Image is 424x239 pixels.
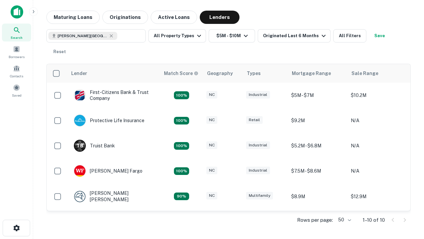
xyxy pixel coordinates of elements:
[206,167,217,174] div: NC
[174,117,189,125] div: Matching Properties: 2, hasApolloMatch: undefined
[12,93,22,98] span: Saved
[203,64,243,83] th: Geography
[369,29,390,42] button: Save your search to get updates of matches that match your search criteria.
[74,165,85,177] img: picture
[164,70,197,77] h6: Match Score
[74,190,153,202] div: [PERSON_NAME] [PERSON_NAME]
[206,192,217,199] div: NC
[2,43,31,61] a: Borrowers
[74,89,153,101] div: First-citizens Bank & Trust Company
[246,192,273,199] div: Multifamily
[288,209,347,234] td: $6.2M
[363,216,385,224] p: 1–10 of 10
[209,29,255,42] button: $5M - $10M
[67,64,160,83] th: Lender
[74,115,144,126] div: Protective Life Insurance
[148,29,206,42] button: All Property Types
[263,32,328,40] div: Originated Last 6 Months
[206,116,217,124] div: NC
[10,73,23,79] span: Contacts
[102,11,148,24] button: Originations
[74,140,115,152] div: Truist Bank
[74,165,142,177] div: [PERSON_NAME] Fargo
[246,116,263,124] div: Retail
[2,24,31,41] a: Search
[243,64,288,83] th: Types
[333,29,366,42] button: All Filters
[347,158,407,184] td: N/A
[160,64,203,83] th: Capitalize uses an advanced AI algorithm to match your search with the best lender. The match sco...
[151,11,197,24] button: Active Loans
[74,191,85,202] img: picture
[49,45,70,58] button: Reset
[347,83,407,108] td: $10.2M
[288,133,347,158] td: $5.2M - $6.8M
[246,141,270,149] div: Industrial
[347,64,407,83] th: Sale Range
[247,69,261,77] div: Types
[200,11,239,24] button: Lenders
[207,69,233,77] div: Geography
[2,81,31,99] a: Saved
[11,5,23,19] img: capitalize-icon.png
[347,184,407,209] td: $12.9M
[347,133,407,158] td: N/A
[288,184,347,209] td: $8.9M
[297,216,333,224] p: Rows per page:
[288,83,347,108] td: $5M - $7M
[164,70,198,77] div: Capitalize uses an advanced AI algorithm to match your search with the best lender. The match sco...
[288,158,347,184] td: $7.5M - $8.6M
[71,69,87,77] div: Lender
[74,115,85,126] img: picture
[391,186,424,218] iframe: Chat Widget
[347,209,407,234] td: N/A
[174,91,189,99] div: Matching Properties: 2, hasApolloMatch: undefined
[46,11,100,24] button: Maturing Loans
[288,108,347,133] td: $9.2M
[206,141,217,149] div: NC
[206,91,217,99] div: NC
[288,64,347,83] th: Mortgage Range
[2,62,31,80] a: Contacts
[58,33,107,39] span: [PERSON_NAME][GEOGRAPHIC_DATA], [GEOGRAPHIC_DATA]
[246,167,270,174] div: Industrial
[246,91,270,99] div: Industrial
[292,69,331,77] div: Mortgage Range
[347,108,407,133] td: N/A
[9,54,25,59] span: Borrowers
[174,167,189,175] div: Matching Properties: 2, hasApolloMatch: undefined
[174,142,189,150] div: Matching Properties: 3, hasApolloMatch: undefined
[351,69,378,77] div: Sale Range
[77,142,83,149] p: T B
[258,29,331,42] button: Originated Last 6 Months
[174,193,189,200] div: Matching Properties: 1, hasApolloMatch: undefined
[336,215,352,225] div: 50
[74,90,85,101] img: picture
[11,35,23,40] span: Search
